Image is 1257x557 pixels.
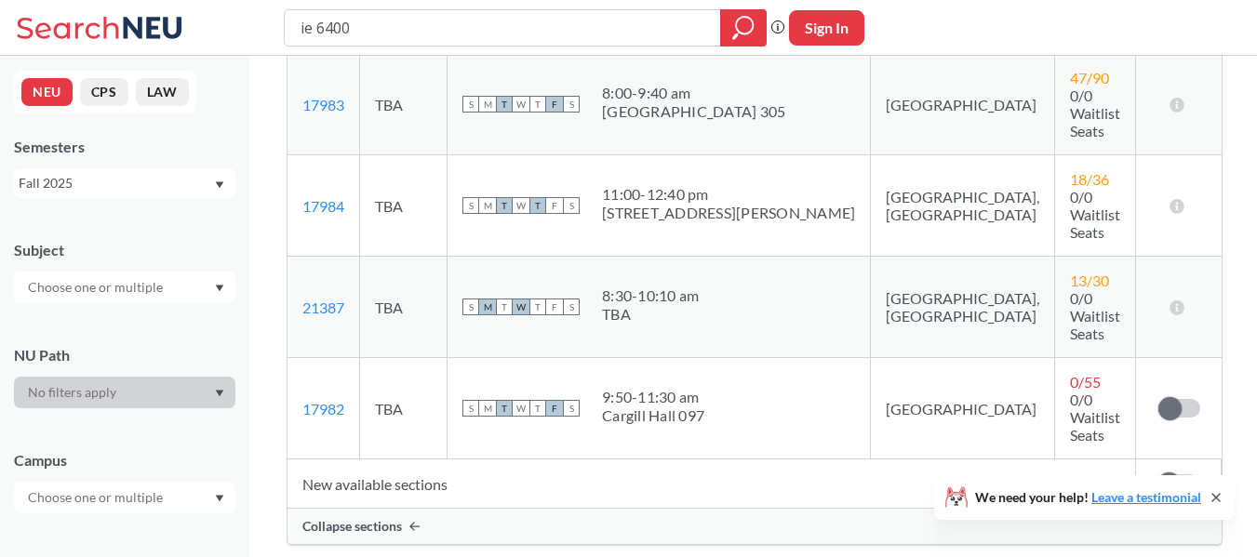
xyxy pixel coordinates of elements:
span: We need your help! [975,491,1201,504]
button: CPS [80,78,128,106]
div: Dropdown arrow [14,482,235,513]
span: Collapse sections [302,518,402,535]
svg: Dropdown arrow [215,390,224,397]
span: S [462,298,479,315]
span: W [513,197,529,214]
div: [STREET_ADDRESS][PERSON_NAME] [602,204,855,222]
span: T [529,400,546,417]
span: S [462,400,479,417]
button: NEU [21,78,73,106]
span: 0/0 Waitlist Seats [1070,188,1120,241]
div: Fall 2025 [19,173,213,193]
td: [GEOGRAPHIC_DATA], [GEOGRAPHIC_DATA] [871,155,1055,257]
div: Collapse sections [288,509,1222,544]
span: W [513,298,529,315]
span: F [546,298,563,315]
span: S [563,197,580,214]
span: 18 / 36 [1070,170,1109,188]
a: 17984 [302,197,344,215]
svg: magnifying glass [732,15,755,41]
span: F [546,400,563,417]
span: W [513,96,529,113]
a: Leave a testimonial [1091,489,1201,505]
span: 0/0 Waitlist Seats [1070,391,1120,444]
a: 17983 [302,96,344,113]
div: Fall 2025Dropdown arrow [14,168,235,198]
div: 8:00 - 9:40 am [602,84,785,102]
span: M [479,298,496,315]
input: Choose one or multiple [19,486,175,509]
div: Dropdown arrow [14,272,235,303]
div: 9:50 - 11:30 am [602,388,704,406]
span: 0/0 Waitlist Seats [1070,289,1120,342]
div: Dropdown arrow [14,377,235,408]
div: Semesters [14,137,235,157]
input: Class, professor, course number, "phrase" [299,12,707,44]
span: S [563,96,580,113]
td: [GEOGRAPHIC_DATA] [871,358,1055,459]
span: S [563,298,580,315]
span: S [563,400,580,417]
span: F [546,96,563,113]
span: M [479,96,496,113]
span: T [496,400,513,417]
div: 8:30 - 10:10 am [602,286,699,305]
span: 13 / 30 [1070,272,1109,289]
div: TBA [602,305,699,324]
td: TBA [360,155,448,257]
span: T [496,298,513,315]
span: S [462,96,479,113]
button: Sign In [789,10,864,46]
span: T [529,197,546,214]
span: M [479,400,496,417]
span: 0 / 55 [1070,373,1101,391]
td: TBA [360,54,448,155]
div: [GEOGRAPHIC_DATA] 305 [602,102,785,121]
span: T [529,298,546,315]
button: LAW [136,78,189,106]
td: TBA [360,358,448,459]
span: W [513,400,529,417]
svg: Dropdown arrow [215,495,224,502]
td: TBA [360,257,448,358]
span: T [529,96,546,113]
div: NU Path [14,345,235,365]
span: 0/0 Waitlist Seats [1070,86,1120,139]
div: 11:00 - 12:40 pm [602,185,855,204]
td: New available sections [288,459,1136,509]
span: S [462,197,479,214]
div: magnifying glass [720,9,767,46]
span: F [546,197,563,214]
td: [GEOGRAPHIC_DATA], [GEOGRAPHIC_DATA] [871,257,1055,358]
a: 17982 [302,400,344,418]
svg: Dropdown arrow [215,285,224,292]
div: Subject [14,240,235,260]
span: M [479,197,496,214]
a: 21387 [302,298,344,316]
svg: Dropdown arrow [215,181,224,189]
span: T [496,197,513,214]
div: Cargill Hall 097 [602,406,704,425]
span: 47 / 90 [1070,69,1109,86]
input: Choose one or multiple [19,276,175,298]
td: [GEOGRAPHIC_DATA] [871,54,1055,155]
div: Campus [14,450,235,471]
span: T [496,96,513,113]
